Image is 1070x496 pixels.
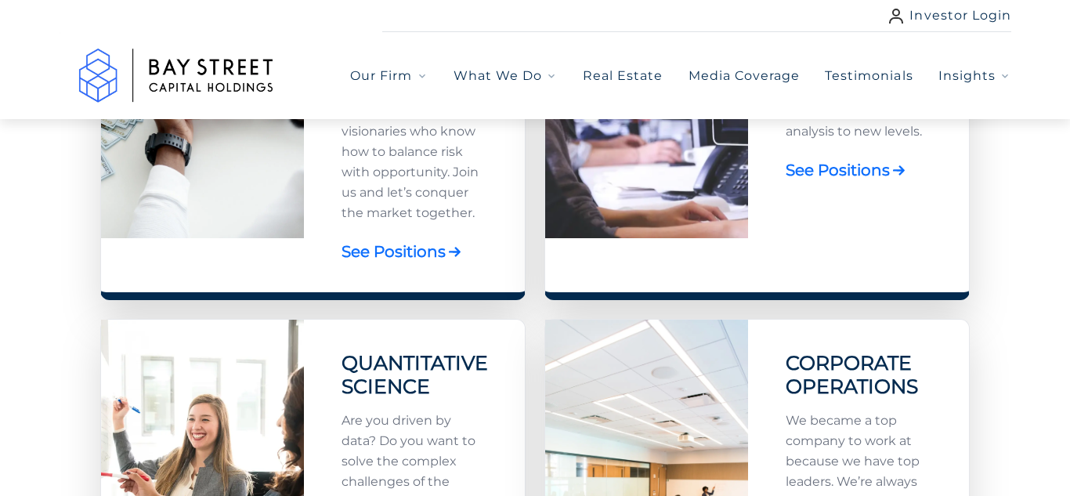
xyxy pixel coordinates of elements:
[689,67,801,85] a: Media Coverage
[889,6,1011,25] a: Investor Login
[938,67,1011,85] button: Insights
[342,351,488,398] span: Quantitative Science
[59,32,294,119] img: Logo
[454,67,558,85] button: What We Do
[889,9,903,24] img: user icon
[59,32,294,119] a: Go to home page
[786,351,918,398] span: Corporate Operations
[786,154,890,186] a: See Positions
[938,67,996,85] span: Insights
[583,67,663,85] a: Real Estate
[342,236,446,267] a: See Positions
[825,67,913,85] a: Testimonials
[350,67,428,85] button: Our Firm
[350,67,412,85] span: Our Firm
[454,67,542,85] span: What We Do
